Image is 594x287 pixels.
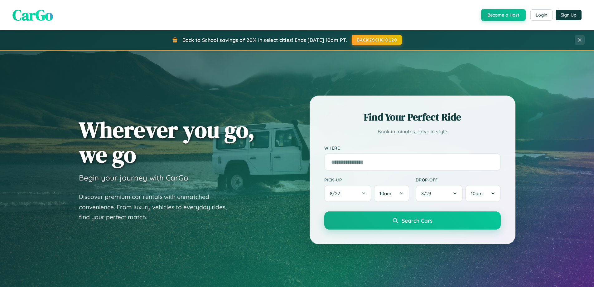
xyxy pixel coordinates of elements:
button: 8/23 [416,185,463,202]
label: Where [324,146,501,151]
span: CarGo [12,5,53,25]
span: Back to School savings of 20% in select cities! Ends [DATE] 10am PT. [182,37,347,43]
span: Search Cars [402,217,432,224]
span: 8 / 23 [421,191,434,196]
label: Drop-off [416,177,501,182]
span: 10am [379,191,391,196]
h3: Begin your journey with CarGo [79,173,188,182]
p: Book in minutes, drive in style [324,127,501,136]
button: BACK2SCHOOL20 [352,35,402,45]
button: 8/22 [324,185,372,202]
p: Discover premium car rentals with unmatched convenience. From luxury vehicles to everyday rides, ... [79,192,235,222]
button: Search Cars [324,211,501,230]
span: 10am [471,191,483,196]
span: 8 / 22 [330,191,343,196]
button: Sign Up [556,10,582,20]
button: Login [530,9,553,21]
button: 10am [374,185,409,202]
button: Become a Host [481,9,526,21]
label: Pick-up [324,177,409,182]
button: 10am [465,185,500,202]
h1: Wherever you go, we go [79,117,255,167]
h2: Find Your Perfect Ride [324,110,501,124]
